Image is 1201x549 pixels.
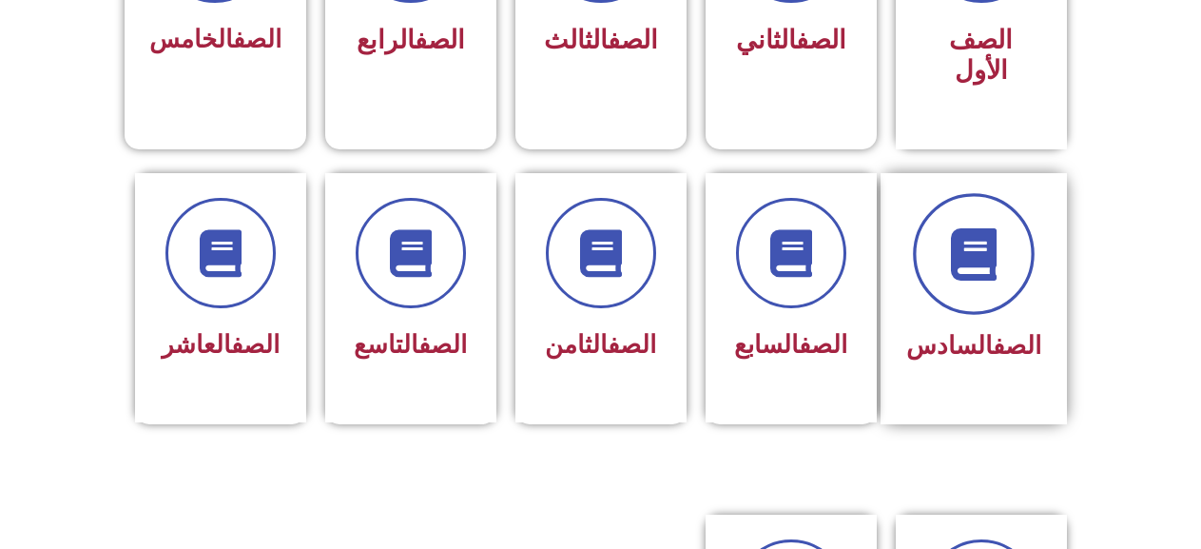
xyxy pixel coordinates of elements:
[608,25,658,55] a: الصف
[231,330,280,359] a: الصف
[415,25,465,55] a: الصف
[949,25,1013,86] span: الصف الأول
[734,330,847,359] span: السابع
[544,25,658,55] span: الثالث
[162,330,280,359] span: العاشر
[545,330,656,359] span: الثامن
[906,331,1041,360] span: السادس
[799,330,847,359] a: الصف
[796,25,846,55] a: الصف
[608,330,656,359] a: الصف
[233,25,281,53] a: الصف
[357,25,465,55] span: الرابع
[149,25,281,53] span: الخامس
[736,25,846,55] span: الثاني
[418,330,467,359] a: الصف
[993,331,1041,360] a: الصف
[354,330,467,359] span: التاسع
